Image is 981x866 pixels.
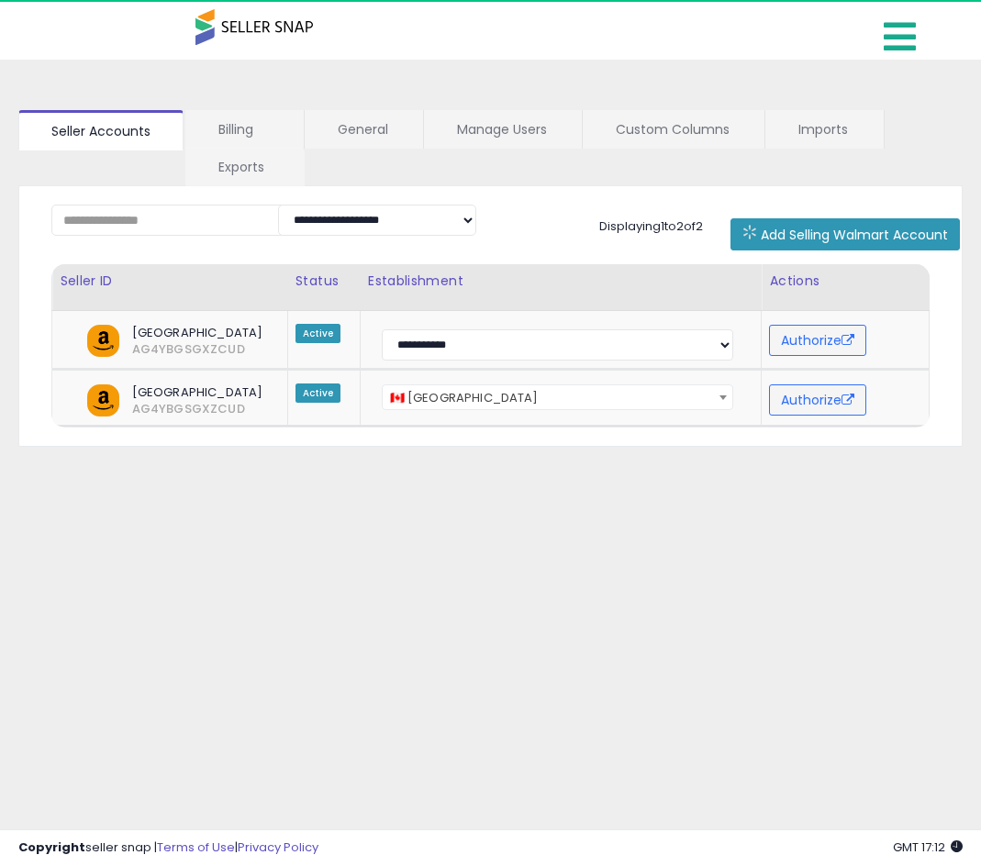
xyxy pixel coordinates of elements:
span: AG4YBGSGXZCUD [118,401,146,417]
div: seller snap | | [18,839,318,857]
span: [GEOGRAPHIC_DATA] [118,325,246,341]
span: Active [295,324,341,343]
a: Custom Columns [583,110,763,149]
img: amazon.png [87,325,119,357]
span: 🇨🇦 Canada [383,385,733,411]
a: Seller Accounts [18,110,184,150]
span: Add Selling Walmart Account [761,226,948,244]
div: Actions [769,272,921,291]
a: General [305,110,421,149]
a: Exports [185,148,303,186]
a: Imports [765,110,882,149]
a: Manage Users [424,110,580,149]
button: Add Selling Walmart Account [730,218,960,250]
div: Establishment [368,272,754,291]
button: Authorize [769,384,866,416]
a: Terms of Use [157,838,235,856]
span: 🇨🇦 Canada [382,384,734,410]
div: Status [295,272,352,291]
button: Authorize [769,325,866,356]
strong: Copyright [18,838,85,856]
span: AG4YBGSGXZCUD [118,341,146,358]
a: Billing [185,110,302,149]
span: Active [295,383,341,403]
div: Seller ID [60,272,280,291]
span: 2025-09-17 17:12 GMT [893,838,963,856]
span: Displaying 1 to 2 of 2 [599,217,703,235]
span: [GEOGRAPHIC_DATA] [118,384,246,401]
img: amazon.png [87,384,119,416]
a: Privacy Policy [238,838,318,856]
